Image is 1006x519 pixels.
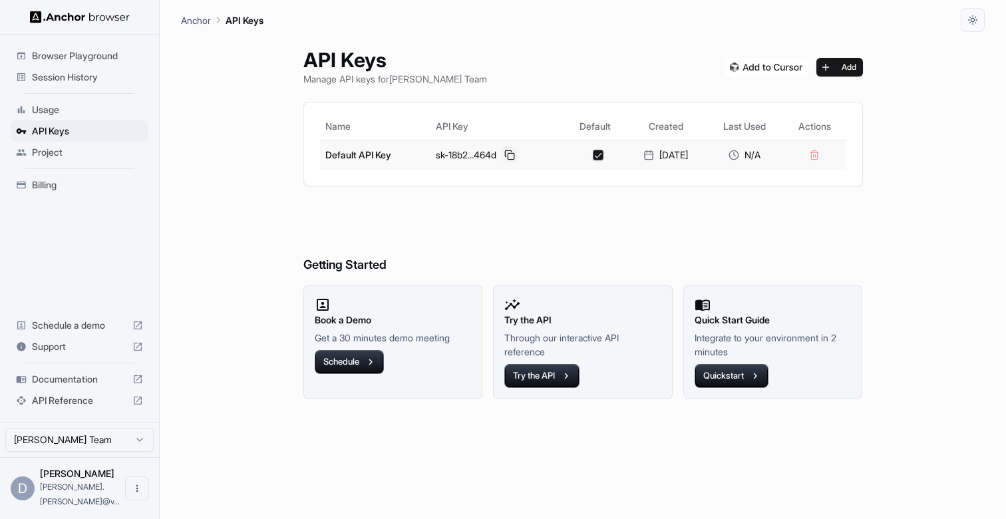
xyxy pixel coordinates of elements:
[626,113,706,140] th: Created
[32,71,143,84] span: Session History
[695,313,852,327] h2: Quick Start Guide
[32,373,127,386] span: Documentation
[32,319,127,332] span: Schedule a demo
[436,147,560,163] div: sk-18b2...464d
[11,476,35,500] div: D
[11,99,148,120] div: Usage
[32,146,143,159] span: Project
[695,331,852,359] p: Integrate to your environment in 2 minutes
[502,147,518,163] button: Copy API key
[40,468,114,479] span: Dhruv Suthar
[11,369,148,390] div: Documentation
[303,202,863,275] h6: Getting Started
[303,72,487,86] p: Manage API keys for [PERSON_NAME] Team
[565,113,625,140] th: Default
[11,67,148,88] div: Session History
[725,58,808,77] img: Add anchorbrowser MCP server to Cursor
[504,313,661,327] h2: Try the API
[320,140,431,170] td: Default API Key
[32,124,143,138] span: API Keys
[11,120,148,142] div: API Keys
[226,13,263,27] p: API Keys
[816,58,863,77] button: Add
[11,45,148,67] div: Browser Playground
[504,331,661,359] p: Through our interactive API reference
[40,482,120,506] span: dhruv.suthar@velotio.com
[504,364,580,388] button: Try the API
[11,142,148,163] div: Project
[11,390,148,411] div: API Reference
[315,350,384,374] button: Schedule
[11,336,148,357] div: Support
[181,13,211,27] p: Anchor
[711,148,778,162] div: N/A
[783,113,846,140] th: Actions
[32,103,143,116] span: Usage
[315,331,472,345] p: Get a 30 minutes demo meeting
[695,364,768,388] button: Quickstart
[315,313,472,327] h2: Book a Demo
[30,11,130,23] img: Anchor Logo
[125,476,149,500] button: Open menu
[32,340,127,353] span: Support
[181,13,263,27] nav: breadcrumb
[32,178,143,192] span: Billing
[631,148,701,162] div: [DATE]
[303,48,487,72] h1: API Keys
[320,113,431,140] th: Name
[11,315,148,336] div: Schedule a demo
[32,394,127,407] span: API Reference
[706,113,783,140] th: Last Used
[430,113,565,140] th: API Key
[11,174,148,196] div: Billing
[32,49,143,63] span: Browser Playground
